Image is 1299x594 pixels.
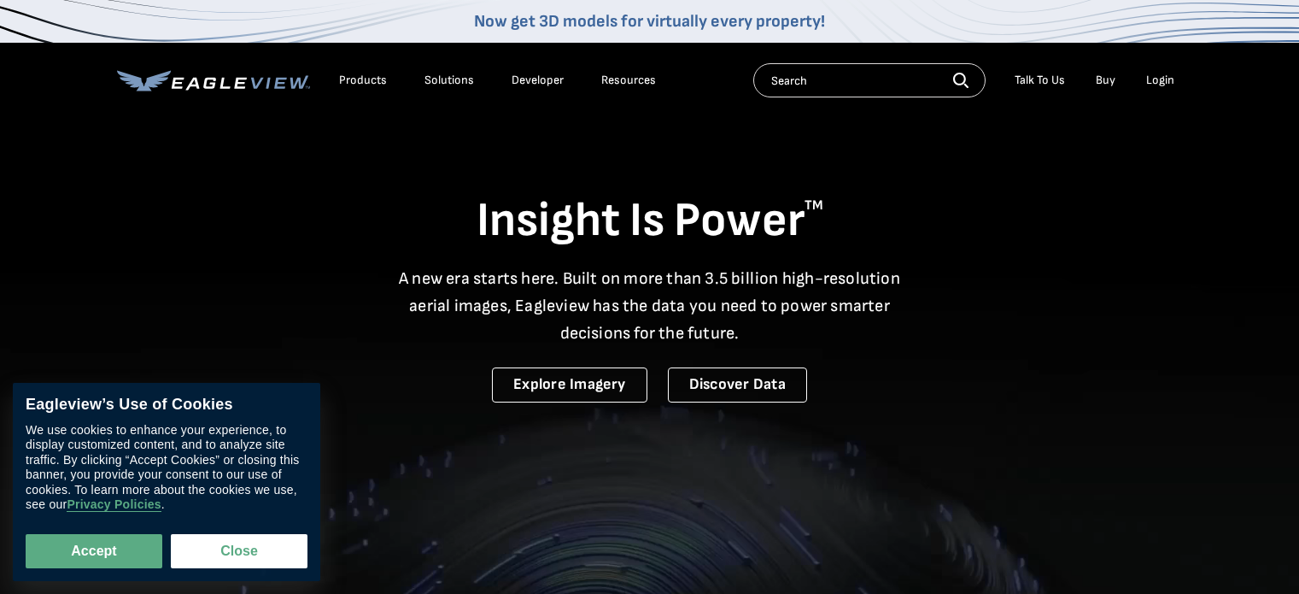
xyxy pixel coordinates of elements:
[339,73,387,88] div: Products
[805,197,823,214] sup: TM
[26,534,162,568] button: Accept
[474,11,825,32] a: Now get 3D models for virtually every property!
[389,265,911,347] p: A new era starts here. Built on more than 3.5 billion high-resolution aerial images, Eagleview ha...
[26,423,307,513] div: We use cookies to enhance your experience, to display customized content, and to analyze site tra...
[668,368,807,403] a: Discover Data
[492,368,647,403] a: Explore Imagery
[1015,73,1065,88] div: Talk To Us
[26,396,307,415] div: Eagleview’s Use of Cookies
[117,191,1183,251] h1: Insight Is Power
[601,73,656,88] div: Resources
[1096,73,1115,88] a: Buy
[424,73,474,88] div: Solutions
[1146,73,1174,88] div: Login
[67,498,161,513] a: Privacy Policies
[753,63,986,97] input: Search
[171,534,307,568] button: Close
[512,73,564,88] a: Developer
